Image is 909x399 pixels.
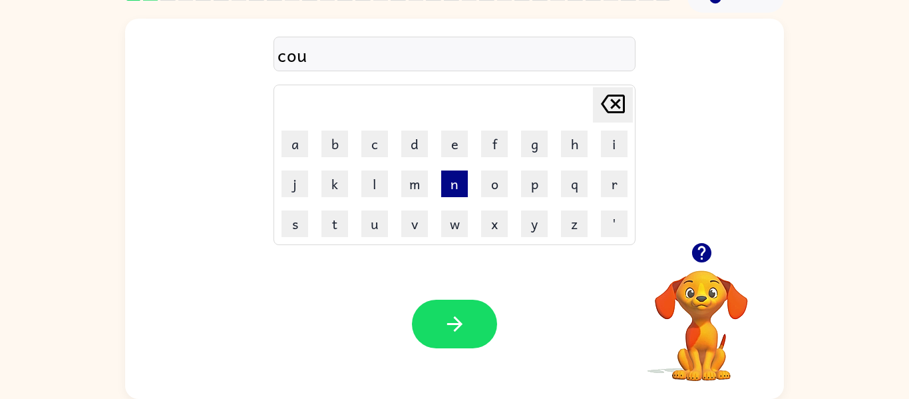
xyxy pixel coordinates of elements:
button: p [521,171,548,197]
button: f [481,131,508,157]
button: m [401,171,428,197]
button: e [441,131,468,157]
button: ' [601,210,628,237]
button: s [281,210,308,237]
button: v [401,210,428,237]
button: z [561,210,588,237]
button: o [481,171,508,197]
button: w [441,210,468,237]
button: b [321,131,348,157]
button: j [281,171,308,197]
button: q [561,171,588,197]
button: i [601,131,628,157]
button: l [361,171,388,197]
button: h [561,131,588,157]
button: y [521,210,548,237]
button: n [441,171,468,197]
div: cou [277,41,632,69]
button: a [281,131,308,157]
button: k [321,171,348,197]
button: x [481,210,508,237]
video: Your browser must support playing .mp4 files to use Literably. Please try using another browser. [635,250,768,383]
button: c [361,131,388,157]
button: t [321,210,348,237]
button: r [601,171,628,197]
button: g [521,131,548,157]
button: u [361,210,388,237]
button: d [401,131,428,157]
